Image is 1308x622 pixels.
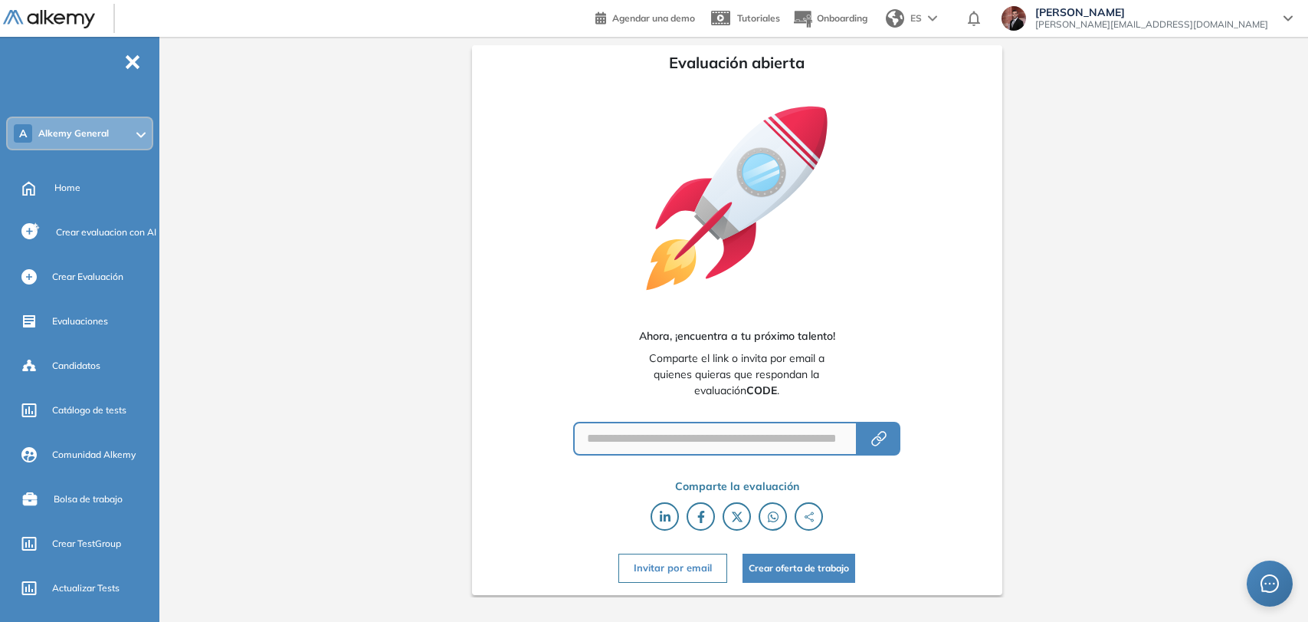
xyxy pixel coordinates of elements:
[817,12,867,24] span: Onboarding
[612,12,695,24] span: Agendar una demo
[1035,6,1268,18] span: [PERSON_NAME]
[1035,18,1268,31] span: [PERSON_NAME][EMAIL_ADDRESS][DOMAIN_NAME]
[746,383,777,397] b: CODE
[669,51,805,74] span: Evaluación abierta
[52,537,121,551] span: Crear TestGroup
[3,10,95,29] img: Logo
[54,181,80,195] span: Home
[1260,574,1279,593] span: message
[19,127,27,140] span: A
[910,12,922,25] span: ES
[52,448,136,462] span: Comunidad Alkemy
[52,403,126,417] span: Catálogo de tests
[38,127,109,140] span: Alkemy General
[639,328,835,344] span: Ahora, ¡encuentra a tu próximo talento!
[56,225,156,239] span: Crear evaluacion con AI
[675,479,799,495] span: Comparte la evaluación
[792,2,867,35] button: Onboarding
[52,359,100,373] span: Candidatos
[618,554,727,582] button: Invitar por email
[595,8,695,26] a: Agendar una demo
[52,314,108,328] span: Evaluaciones
[52,581,120,595] span: Actualizar Tests
[636,350,838,399] span: Comparte el link o invita por email a quienes quieras que respondan la evaluación .
[737,12,780,24] span: Tutoriales
[743,554,855,582] button: Crear oferta de trabajo
[52,270,123,284] span: Crear Evaluación
[928,15,937,21] img: arrow
[54,492,123,506] span: Bolsa de trabajo
[886,9,904,28] img: world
